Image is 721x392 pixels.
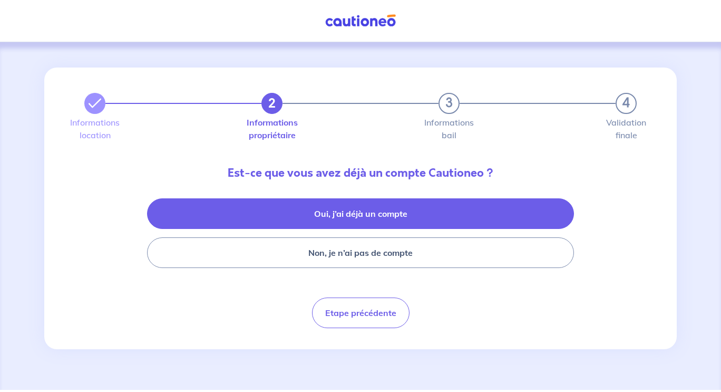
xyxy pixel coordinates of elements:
[147,198,574,229] button: Oui, j’ai déjà un compte
[76,165,645,181] p: Est-ce que vous avez déjà un compte Cautioneo ?
[439,118,460,139] label: Informations bail
[147,237,574,268] button: Non, je n’ai pas de compte
[616,118,637,139] label: Validation finale
[84,118,105,139] label: Informations location
[261,93,282,114] button: 2
[261,118,282,139] label: Informations propriétaire
[321,14,400,27] img: Cautioneo
[312,298,410,328] button: Etape précédente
